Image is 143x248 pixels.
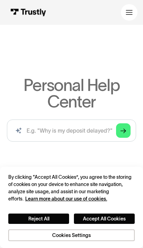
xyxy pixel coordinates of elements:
button: Accept All Cookies [74,214,135,224]
form: Search [7,120,136,142]
aside: Language selected: English (United States) [7,237,41,246]
input: search [7,120,136,142]
button: Reject All [8,214,69,224]
button: Cookies Settings [8,229,135,241]
div: Privacy [8,174,135,241]
ul: Language list [14,237,41,246]
h1: Personal Help Center [7,77,136,110]
a: More information about your privacy, opens in a new tab [25,196,107,201]
img: Trustly Logo [10,9,46,16]
div: By clicking “Accept All Cookies”, you agree to the storing of cookies on your device to enhance s... [8,174,135,203]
